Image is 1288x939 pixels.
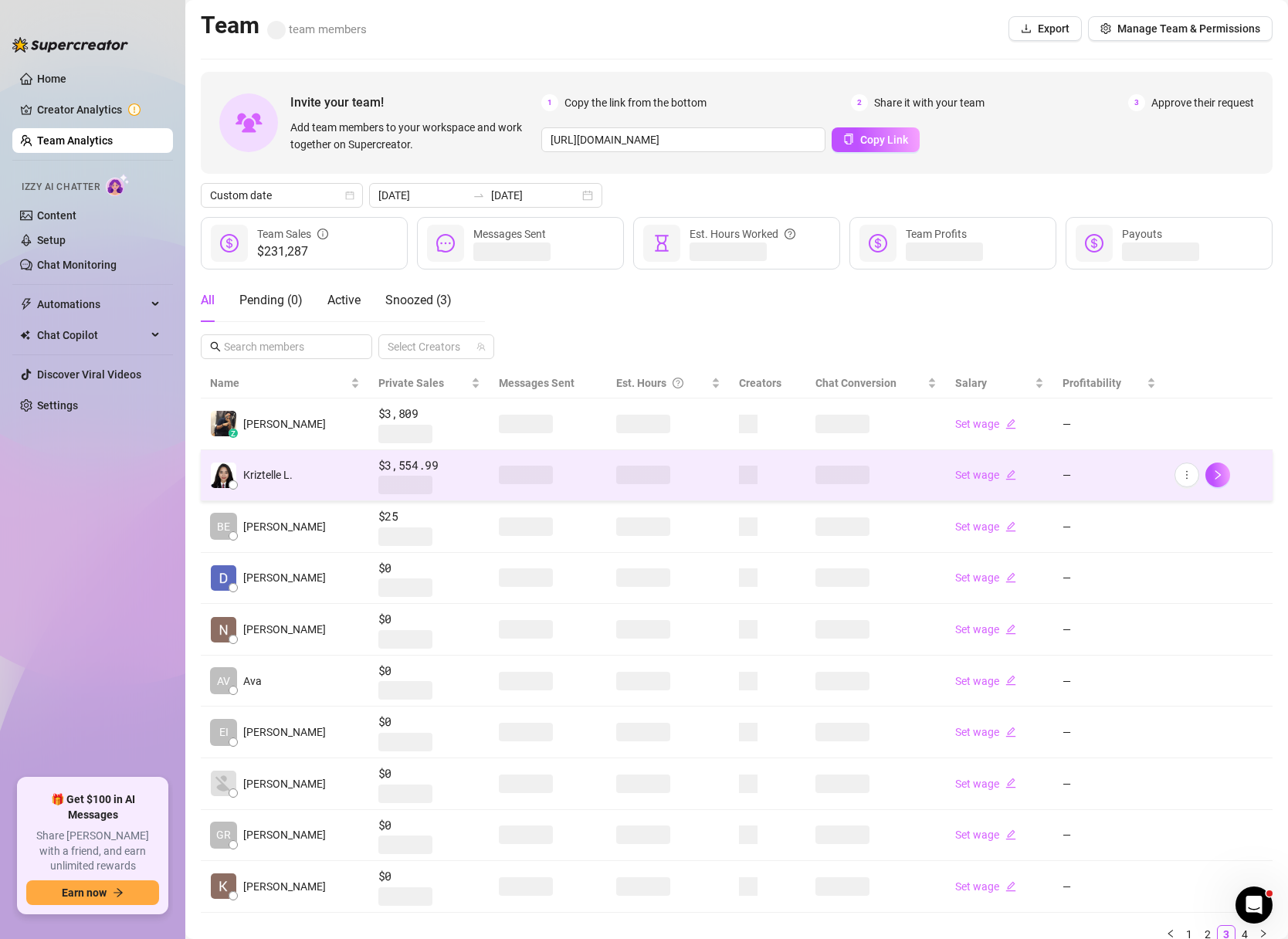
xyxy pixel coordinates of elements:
[267,22,367,36] span: team members
[243,775,326,792] span: [PERSON_NAME]
[1008,16,1082,41] button: Export
[1151,94,1254,111] span: Approve their request
[1053,450,1165,502] td: —
[869,234,887,253] span: dollar-circle
[1122,228,1162,240] span: Payouts
[345,191,354,200] span: calendar
[832,127,920,152] button: Copy Link
[243,518,326,535] span: [PERSON_NAME]
[1005,521,1016,532] span: edit
[874,94,985,111] span: Share it with your team
[26,792,159,822] span: 🎁 Get $100 in AI Messages
[216,826,231,843] span: GR
[62,886,107,899] span: Earn now
[955,418,1016,430] a: Set wageedit
[37,73,66,85] a: Home
[26,880,159,905] button: Earn nowarrow-right
[1117,22,1260,35] span: Manage Team & Permissions
[473,189,485,202] span: to
[378,405,480,423] span: $3,809
[210,184,354,207] span: Custom date
[243,878,326,895] span: [PERSON_NAME]
[1100,23,1111,34] span: setting
[955,520,1016,533] a: Set wageedit
[220,234,239,253] span: dollar-circle
[955,571,1016,584] a: Set wageedit
[564,94,707,111] span: Copy the link from the bottom
[851,94,868,111] span: 2
[378,187,466,204] input: Start date
[473,228,546,240] span: Messages Sent
[1053,707,1165,758] td: —
[378,816,480,835] span: $0
[243,826,326,843] span: [PERSON_NAME]
[1005,469,1016,480] span: edit
[1063,377,1121,389] span: Profitability
[210,341,221,352] span: search
[785,225,795,242] span: question-circle
[378,456,480,475] span: $3,554.99
[436,234,455,253] span: message
[955,726,1016,738] a: Set wageedit
[815,377,897,389] span: Chat Conversion
[1005,572,1016,583] span: edit
[12,37,128,53] img: logo-BBDzfeDw.svg
[541,94,558,111] span: 1
[1021,23,1032,34] span: download
[211,617,236,642] img: Naomi Ochoa
[1053,656,1165,707] td: —
[378,377,444,389] span: Private Sales
[290,93,541,112] span: Invite your team!
[378,764,480,783] span: $0
[37,209,76,222] a: Content
[26,829,159,874] span: Share [PERSON_NAME] with a friend, and earn unlimited rewards
[210,375,347,392] span: Name
[243,673,262,690] span: Ava
[257,225,328,242] div: Team Sales
[1128,94,1145,111] span: 3
[37,134,113,147] a: Team Analytics
[499,377,575,389] span: Messages Sent
[378,867,480,886] span: $0
[1053,553,1165,605] td: —
[473,189,485,202] span: swap-right
[201,368,369,398] th: Name
[378,713,480,731] span: $0
[955,469,1016,481] a: Set wageedit
[217,518,230,535] span: BE
[37,323,147,347] span: Chat Copilot
[955,880,1016,893] a: Set wageedit
[239,291,303,310] div: Pending ( 0 )
[1005,778,1016,788] span: edit
[1088,16,1273,41] button: Manage Team & Permissions
[219,724,229,741] span: EI
[1053,810,1165,862] td: —
[378,662,480,680] span: $0
[1005,881,1016,892] span: edit
[378,610,480,629] span: $0
[37,399,78,412] a: Settings
[243,724,326,741] span: [PERSON_NAME]
[1005,624,1016,635] span: edit
[327,293,361,307] span: Active
[243,415,326,432] span: [PERSON_NAME]
[37,97,161,122] a: Creator Analytics exclamation-circle
[955,778,1016,790] a: Set wageedit
[860,134,908,146] span: Copy Link
[378,559,480,578] span: $0
[1038,22,1069,35] span: Export
[955,623,1016,636] a: Set wageedit
[385,293,452,307] span: Snoozed ( 3 )
[1166,929,1175,938] span: left
[106,174,130,196] img: AI Chatter
[491,187,579,204] input: End date
[955,675,1016,687] a: Set wageedit
[217,673,230,690] span: AV
[257,242,328,261] span: $231,287
[201,291,215,310] div: All
[37,292,147,317] span: Automations
[211,771,236,796] img: Derik Barron
[1053,861,1165,913] td: —
[616,375,708,392] div: Est. Hours
[1235,886,1273,924] iframe: Intercom live chat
